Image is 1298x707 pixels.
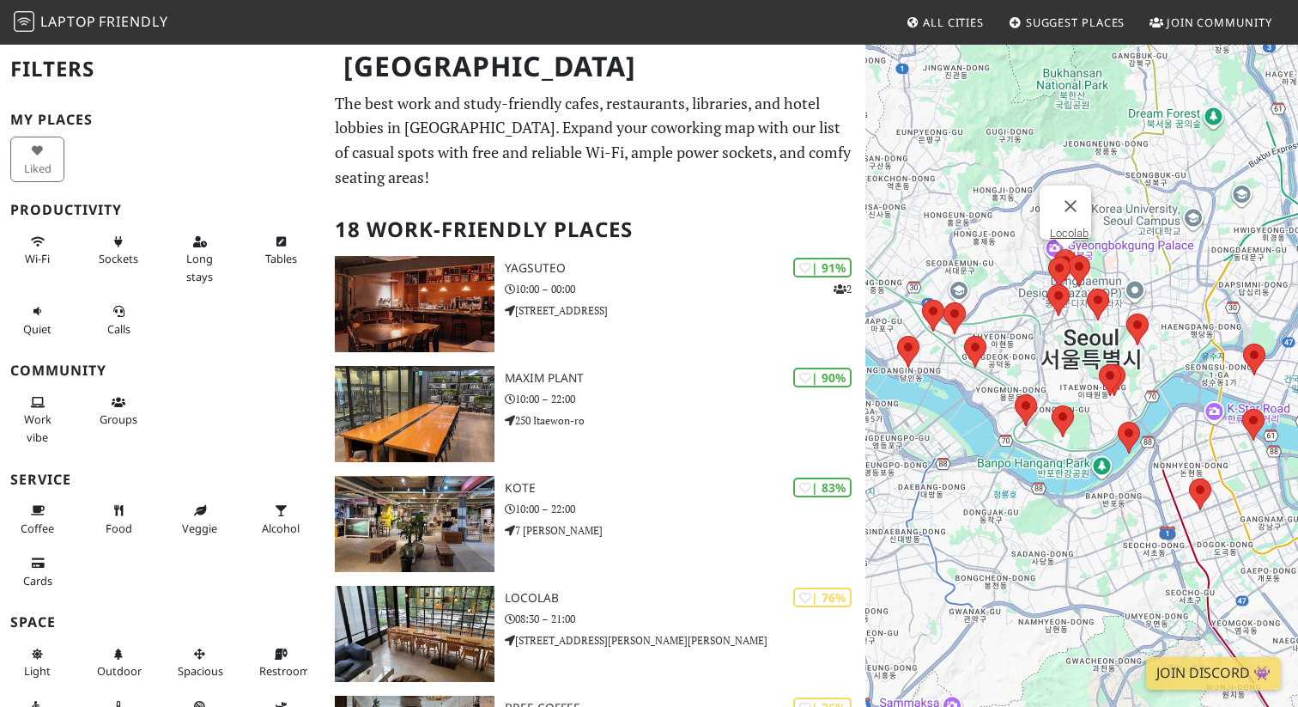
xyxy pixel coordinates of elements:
span: All Cities [923,15,984,30]
span: Alcohol [262,521,300,536]
img: KOTE [335,476,494,572]
h3: Yagsuteo [505,261,865,276]
button: Sockets [92,228,146,273]
a: Yagsuteo | 91% 2 Yagsuteo 10:00 – 00:00 [STREET_ADDRESS] [324,256,865,352]
a: Maxim Plant | 90% Maxim Plant 10:00 – 22:00 250 Itaewon-ro [324,366,865,462]
button: Cards [10,549,64,594]
span: Credit cards [23,573,52,588]
p: The best work and study-friendly cafes, restaurants, libraries, and hotel lobbies in [GEOGRAPHIC_... [335,91,855,190]
button: Wi-Fi [10,228,64,273]
p: 10:00 – 22:00 [505,501,865,517]
a: Locolab | 76% Locolab 08:30 – 21:00 [STREET_ADDRESS][PERSON_NAME][PERSON_NAME] [324,586,865,682]
span: Suggest Places [1026,15,1125,30]
span: Spacious [178,663,223,679]
a: Join Discord 👾 [1146,657,1281,690]
div: | 90% [793,368,852,387]
span: Outdoor area [97,663,142,679]
h2: 18 Work-Friendly Places [335,204,855,256]
h3: Locolab [505,591,865,606]
h3: Community [10,363,314,379]
button: Quiet [10,297,64,343]
button: Outdoor [92,640,146,686]
span: Restroom [259,663,310,679]
img: LaptopFriendly [14,11,34,32]
p: 08:30 – 21:00 [505,611,865,627]
p: 10:00 – 00:00 [505,281,865,297]
a: Locolab [1050,227,1089,240]
a: KOTE | 83% KOTE 10:00 – 22:00 7 [PERSON_NAME] [324,476,865,572]
a: LaptopFriendly LaptopFriendly [14,8,168,38]
img: Locolab [335,586,494,682]
span: People working [24,411,52,444]
h3: My Places [10,112,314,128]
button: Veggie [173,497,227,542]
span: Veggie [182,521,217,536]
div: | 91% [793,258,852,277]
h3: Space [10,614,314,631]
span: Laptop [40,12,96,31]
a: All Cities [899,7,991,38]
button: Long stays [173,228,227,290]
span: Power sockets [99,251,138,266]
h1: [GEOGRAPHIC_DATA] [330,43,862,90]
p: 7 [PERSON_NAME] [505,522,865,539]
span: Friendly [99,12,167,31]
span: Video/audio calls [107,321,130,337]
h3: Maxim Plant [505,371,865,386]
button: Tables [254,228,308,273]
span: Long stays [186,251,213,283]
span: Stable Wi-Fi [25,251,50,266]
div: | 76% [793,588,852,607]
div: | 83% [793,478,852,497]
h3: Productivity [10,202,314,218]
span: Quiet [23,321,52,337]
button: Restroom [254,640,308,686]
span: Join Community [1167,15,1272,30]
button: Alcohol [254,497,308,542]
a: Join Community [1143,7,1279,38]
button: Close [1050,186,1091,227]
button: Food [92,497,146,542]
button: Calls [92,297,146,343]
p: 2 [834,281,852,297]
button: Light [10,640,64,686]
h3: Service [10,472,314,488]
p: [STREET_ADDRESS][PERSON_NAME][PERSON_NAME] [505,632,865,649]
button: Work vibe [10,388,64,451]
h2: Filters [10,43,314,95]
button: Groups [92,388,146,434]
button: Coffee [10,497,64,542]
p: [STREET_ADDRESS] [505,302,865,319]
img: Yagsuteo [335,256,494,352]
h3: KOTE [505,481,865,496]
button: Spacious [173,640,227,686]
p: 250 Itaewon-ro [505,412,865,429]
span: Work-friendly tables [265,251,297,266]
img: Maxim Plant [335,366,494,462]
a: Suggest Places [1002,7,1132,38]
span: Group tables [100,411,137,427]
span: Food [106,521,132,536]
span: Natural light [24,663,51,679]
span: Coffee [21,521,54,536]
p: 10:00 – 22:00 [505,391,865,407]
